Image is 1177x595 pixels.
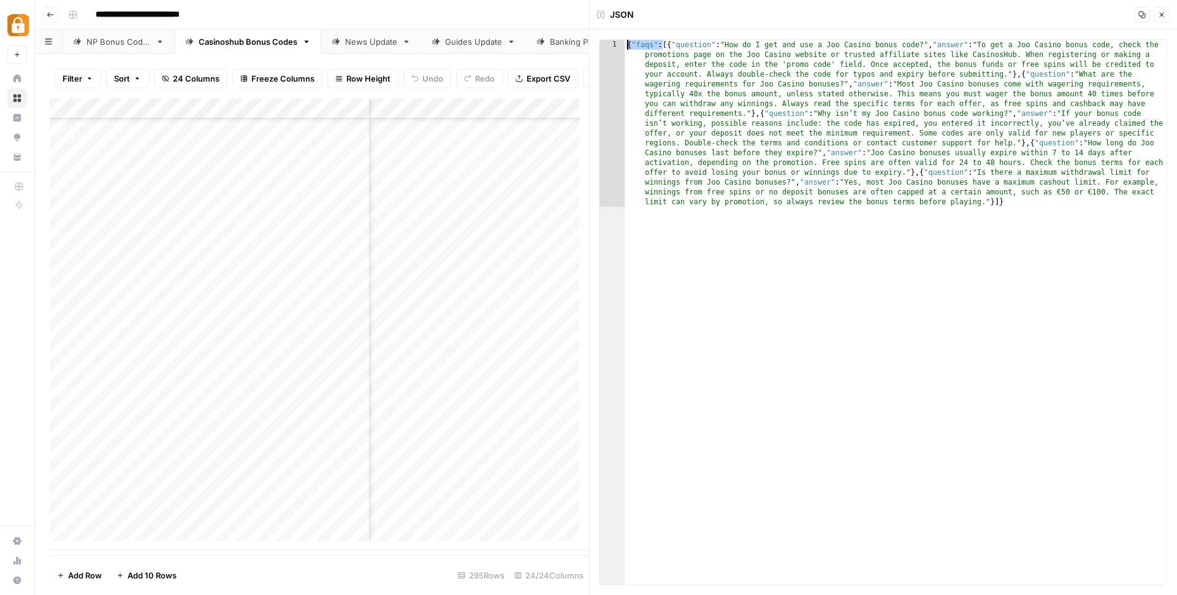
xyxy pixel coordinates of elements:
[550,36,636,48] div: Banking Pages Update
[596,9,634,21] div: JSON
[475,72,495,85] span: Redo
[7,88,27,108] a: Browse
[526,29,660,54] a: Banking Pages Update
[114,72,130,85] span: Sort
[7,570,27,590] button: Help + Support
[403,69,451,88] button: Undo
[7,10,27,40] button: Workspace: Adzz
[7,551,27,570] a: Usage
[600,40,625,207] div: 1
[7,531,27,551] a: Settings
[128,569,177,582] span: Add 10 Rows
[345,36,397,48] div: News Update
[154,69,227,88] button: 24 Columns
[7,147,27,167] a: Your Data
[55,69,101,88] button: Filter
[63,72,82,85] span: Filter
[453,566,509,585] div: 295 Rows
[106,69,149,88] button: Sort
[251,72,314,85] span: Freeze Columns
[509,566,588,585] div: 24/24 Columns
[421,29,526,54] a: Guides Update
[527,72,570,85] span: Export CSV
[7,69,27,88] a: Home
[68,569,102,582] span: Add Row
[50,566,109,585] button: Add Row
[321,29,421,54] a: News Update
[109,566,184,585] button: Add 10 Rows
[346,72,390,85] span: Row Height
[63,29,175,54] a: NP Bonus Codes
[456,69,503,88] button: Redo
[86,36,151,48] div: NP Bonus Codes
[508,69,578,88] button: Export CSV
[7,128,27,147] a: Opportunities
[173,72,219,85] span: 24 Columns
[175,29,321,54] a: Casinoshub Bonus Codes
[7,108,27,128] a: Insights
[232,69,322,88] button: Freeze Columns
[199,36,297,48] div: Casinoshub Bonus Codes
[327,69,398,88] button: Row Height
[445,36,502,48] div: Guides Update
[422,72,443,85] span: Undo
[7,14,29,36] img: Adzz Logo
